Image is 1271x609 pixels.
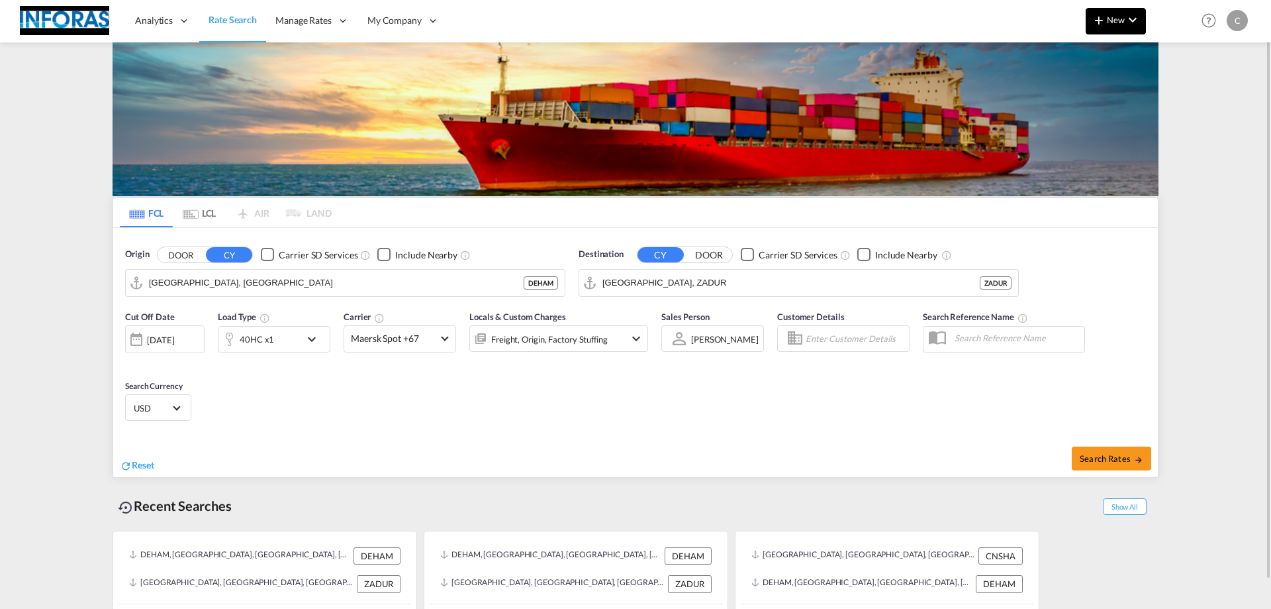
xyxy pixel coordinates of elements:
div: CNSHA, Shanghai, China, Greater China & Far East Asia, Asia Pacific [751,547,975,565]
div: ZADUR, Durban, South Africa, Southern Africa, Africa [440,575,665,592]
div: Freight Origin Factory Stuffing [491,330,608,349]
md-icon: icon-chevron-down [1125,12,1141,28]
md-input-container: Durban, ZADUR [579,270,1018,296]
span: Origin [125,248,149,261]
md-icon: Unchecked: Search for CY (Container Yard) services for all selected carriers.Checked : Search for... [360,250,371,260]
md-select: Sales Person: Christiane Bender [690,329,760,349]
div: Include Nearby [875,249,937,262]
img: LCL+%26+FCL+BACKGROUND.png [113,42,1158,196]
div: C [1227,10,1248,31]
span: Reset [132,459,154,471]
md-icon: Unchecked: Ignores neighbouring ports when fetching rates.Checked : Includes neighbouring ports w... [460,250,471,260]
span: Search Currency [125,381,183,391]
md-icon: icon-backup-restore [118,500,134,516]
md-tab-item: FCL [120,198,173,227]
span: Maersk Spot +67 [351,332,437,345]
div: ZADUR, Durban, South Africa, Southern Africa, Africa [129,575,353,592]
md-tab-item: LCL [173,198,226,227]
span: Customer Details [777,311,844,322]
span: Search Reference Name [923,311,1028,322]
img: eff75c7098ee11eeb65dd1c63e392380.jpg [20,6,109,36]
md-icon: icon-chevron-down [628,331,644,347]
md-icon: icon-arrow-right [1134,455,1143,465]
div: Origin DOOR CY Checkbox No InkUnchecked: Search for CY (Container Yard) services for all selected... [113,228,1158,477]
span: New [1091,15,1141,25]
div: CNSHA [978,547,1023,565]
div: Include Nearby [395,249,457,262]
div: Carrier SD Services [279,249,357,262]
div: [DATE] [125,325,205,353]
div: DEHAM [665,547,712,565]
md-checkbox: Checkbox No Ink [377,248,457,262]
md-icon: Unchecked: Ignores neighbouring ports when fetching rates.Checked : Includes neighbouring ports w... [941,250,952,260]
md-pagination-wrapper: Use the left and right arrow keys to navigate between tabs [120,198,332,227]
md-icon: Your search will be saved by the below given name [1017,313,1028,323]
button: CY [206,247,252,262]
md-input-container: Hamburg, DEHAM [126,270,565,296]
div: 40HC x1 [240,330,274,349]
md-icon: icon-chevron-down [304,331,326,347]
div: DEHAM [353,547,400,565]
md-icon: icon-refresh [120,460,132,472]
span: My Company [367,14,422,27]
div: ZADUR [668,575,712,592]
div: Freight Origin Factory Stuffingicon-chevron-down [469,325,648,352]
button: DOOR [686,247,732,262]
input: Search by Port [149,273,524,293]
div: Recent Searches [113,491,237,521]
md-icon: icon-plus 400-fg [1091,12,1107,28]
input: Search by Port [602,273,980,293]
button: Search Ratesicon-arrow-right [1072,447,1151,471]
div: 40HC x1icon-chevron-down [218,326,330,353]
span: Show All [1103,498,1147,515]
span: Search Rates [1080,453,1143,464]
div: ZADUR [357,575,400,592]
span: Load Type [218,311,270,322]
md-select: Select Currency: $ USDUnited States Dollar [132,398,184,417]
span: Carrier [344,311,385,322]
md-checkbox: Checkbox No Ink [261,248,357,262]
span: Sales Person [661,311,710,322]
div: ZADUR [980,276,1012,290]
button: CY [637,247,684,262]
span: USD [134,402,171,414]
md-datepicker: Select [125,352,135,370]
span: Analytics [135,14,173,27]
span: Destination [579,248,624,261]
md-icon: icon-information-outline [259,313,270,323]
span: Cut Off Date [125,311,175,322]
button: icon-plus 400-fgNewicon-chevron-down [1086,8,1146,34]
md-checkbox: Checkbox No Ink [741,248,837,262]
div: Help [1198,9,1227,33]
div: DEHAM, Hamburg, Germany, Western Europe, Europe [440,547,661,565]
input: Enter Customer Details [806,329,905,349]
div: DEHAM [976,575,1023,592]
md-icon: Unchecked: Search for CY (Container Yard) services for all selected carriers.Checked : Search for... [840,250,851,260]
input: Search Reference Name [948,328,1084,348]
div: DEHAM [524,276,558,290]
span: Help [1198,9,1220,32]
button: DOOR [158,247,204,262]
div: [PERSON_NAME] [691,334,759,345]
span: Rate Search [209,14,257,25]
span: Locals & Custom Charges [469,311,566,322]
div: icon-refreshReset [120,459,154,473]
span: Manage Rates [275,14,332,27]
div: DEHAM, Hamburg, Germany, Western Europe, Europe [751,575,972,592]
md-icon: The selected Trucker/Carrierwill be displayed in the rate results If the rates are from another f... [374,313,385,323]
div: DEHAM, Hamburg, Germany, Western Europe, Europe [129,547,350,565]
md-checkbox: Checkbox No Ink [857,248,937,262]
div: [DATE] [147,334,174,346]
div: Carrier SD Services [759,249,837,262]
